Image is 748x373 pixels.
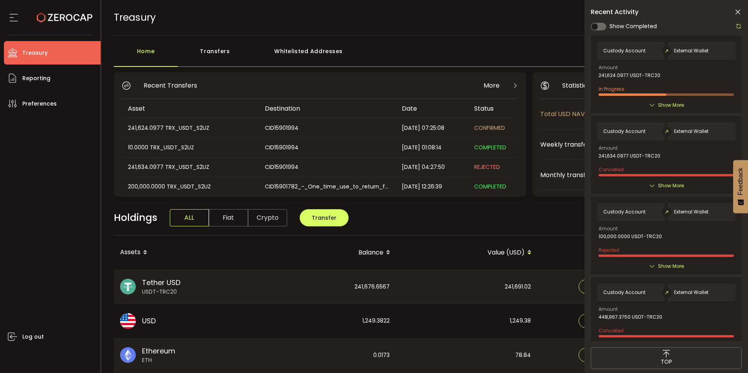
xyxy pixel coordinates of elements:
[599,307,618,312] span: Amount
[397,270,537,304] div: 241,691.02
[255,246,397,259] div: Balance
[658,182,684,190] span: Show More
[737,168,744,195] span: Feedback
[658,101,684,109] span: Show More
[142,288,180,296] span: USDT-TRC20
[122,163,258,172] div: 241,634.0977 TRX_USDT_S2UZ
[114,11,156,24] span: Treasury
[300,209,349,226] button: Transfer
[603,48,646,54] span: Custody Account
[599,234,662,239] span: 100,000.0000 USDT-TRC20
[114,43,178,67] div: Home
[733,160,748,213] button: Feedback - Show survey
[259,143,395,152] div: CID15901994
[599,247,619,253] span: Rejected
[255,270,396,304] div: 241,676.6567
[259,104,396,113] div: Destination
[540,140,709,149] span: Weekly transfer volume
[599,153,660,159] span: 241,634.0977 USDT-TRC20
[259,163,395,172] div: CID15901994
[396,124,468,133] div: [DATE] 07:25:08
[658,262,684,270] span: Show More
[610,22,657,30] span: Show Completed
[22,331,44,343] span: Log out
[474,183,506,190] span: COMPLETED
[674,129,708,134] span: External Wallet
[599,166,624,173] span: Cancelled
[252,43,365,67] div: Whitelisted Addresses
[579,280,626,294] button: Deposit
[599,146,618,151] span: Amount
[122,143,258,152] div: 10.0000 TRX_USDT_S2UZ
[22,73,50,84] span: Reporting
[255,304,396,338] div: 1,249.3822
[259,182,395,191] div: CID15901782_-_One_time_use_to_return_funds
[114,246,255,259] div: Assets
[178,43,252,67] div: Transfers
[599,226,618,231] span: Amount
[122,124,258,133] div: 241,624.0977 TRX_USDT_S2UZ
[599,314,662,320] span: 448,967.3750 USDT-TRC20
[209,209,248,226] span: Fiat
[603,129,646,134] span: Custody Account
[22,47,48,59] span: Treasury
[312,214,336,222] span: Transfer
[114,210,157,225] span: Holdings
[540,109,690,119] span: Total USD NAV
[674,209,708,215] span: External Wallet
[248,209,287,226] span: Crypto
[144,81,197,90] span: Recent Transfers
[120,347,136,363] img: eth_portfolio.svg
[22,98,57,109] span: Preferences
[397,304,537,338] div: 1,249.38
[255,339,396,372] div: 0.0173
[142,356,175,364] span: ETH
[474,163,500,171] span: REJECTED
[674,48,708,54] span: External Wallet
[396,143,468,152] div: [DATE] 01:08:14
[599,327,624,334] span: Cancelled
[474,143,506,151] span: COMPLETED
[259,124,395,133] div: CID15901994
[657,289,748,373] iframe: Chat Widget
[579,314,626,328] button: Deposit
[120,313,136,329] img: usd_portfolio.svg
[396,182,468,191] div: [DATE] 12:26:39
[122,104,259,113] div: Asset
[396,104,468,113] div: Date
[603,209,646,215] span: Custody Account
[579,348,626,362] button: Deposit
[122,182,258,191] div: 200,000.0000 TRX_USDT_S2UZ
[540,170,709,180] span: Monthly transfer volume
[468,104,517,113] div: Status
[397,339,537,372] div: 78.84
[474,124,505,132] span: CONFIRMED
[603,290,646,295] span: Custody Account
[484,81,500,90] span: More
[599,65,618,70] span: Amount
[170,209,209,226] span: ALL
[591,9,638,15] span: Recent Activity
[397,246,538,259] div: Value (USD)
[396,163,468,172] div: [DATE] 04:27:50
[142,277,180,288] span: Tether USD
[562,81,590,90] span: Statistics
[142,346,175,356] span: Ethereum
[599,86,624,92] span: In Progress
[599,73,660,78] span: 241,624.0977 USDT-TRC20
[142,316,156,326] span: USD
[120,279,136,294] img: usdt_portfolio.svg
